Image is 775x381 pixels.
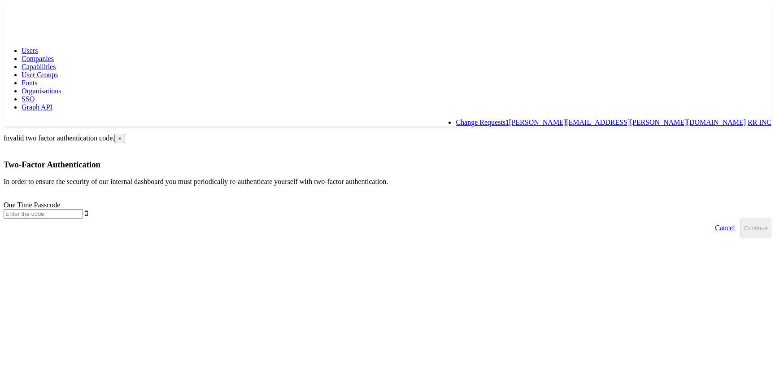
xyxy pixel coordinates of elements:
[22,95,35,103] a: SSO
[22,79,38,87] a: Fonts
[22,55,54,62] a: Companies
[118,135,122,142] span: ×
[748,118,771,126] a: RR INC
[4,178,771,186] p: In order to ensure the security of our internal dashboard you must periodically re-authenticate y...
[4,209,83,219] input: Enter the code
[509,118,746,126] a: [PERSON_NAME][EMAIL_ADDRESS][PERSON_NAME][DOMAIN_NAME]
[710,219,740,237] a: Cancel
[22,71,58,79] a: User Groups
[22,103,52,111] a: Graph API
[456,118,509,126] a: Change Requests1
[22,87,61,95] a: Organisations
[4,160,771,170] h3: Two-Factor Authentication
[505,118,509,126] span: 1
[22,63,56,70] a: Capabilities
[4,134,771,143] div: Invalid two factor authentication code.
[114,134,125,143] button: Close
[22,47,38,54] a: Users
[740,219,771,237] button: Continue
[4,201,60,209] label: One Time Passcode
